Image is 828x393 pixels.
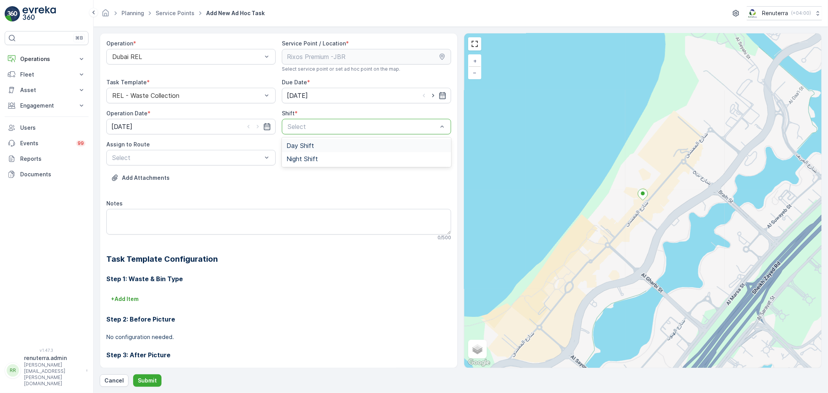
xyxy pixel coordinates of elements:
span: Day Shift [286,142,314,149]
a: Planning [122,10,144,16]
button: Engagement [5,98,89,113]
button: RRrenuterra.admin[PERSON_NAME][EMAIL_ADDRESS][PERSON_NAME][DOMAIN_NAME] [5,354,89,387]
p: Documents [20,170,85,178]
label: Due Date [282,79,307,85]
label: Service Point / Location [282,40,346,47]
p: Reports [20,155,85,163]
button: +Add Item [106,293,143,305]
input: dd/mm/yyyy [282,88,451,103]
label: Task Template [106,79,147,85]
a: Documents [5,167,89,182]
label: Operation [106,40,133,47]
label: Assign to Route [106,141,150,148]
span: Select service point or set ad hoc point on the map. [282,66,400,72]
p: Select [112,153,262,162]
button: Operations [5,51,89,67]
span: Night Shift [286,155,318,162]
p: Add Attachments [122,174,170,182]
h3: Step 2: Before Picture [106,315,451,324]
p: Asset [20,86,73,94]
p: ⌘B [75,35,83,41]
span: + [473,57,477,64]
h3: Step 3: After Picture [106,350,451,360]
p: Operations [20,55,73,63]
p: Submit [138,377,157,384]
label: Operation Date [106,110,148,117]
a: Open this area in Google Maps (opens a new window) [466,358,492,368]
button: Renuterra(+04:00) [747,6,822,20]
label: Shift [282,110,295,117]
p: 99 [78,140,84,146]
p: Cancel [104,377,124,384]
h2: Task Template Configuration [106,253,451,265]
h3: Step 1: Waste & Bin Type [106,274,451,283]
img: Screenshot_2024-07-26_at_13.33.01.png [747,9,759,17]
a: Users [5,120,89,136]
button: Cancel [100,374,128,387]
p: + Add Item [111,295,139,303]
p: Users [20,124,85,132]
p: Events [20,139,71,147]
label: Notes [106,200,123,207]
a: Service Points [156,10,194,16]
p: Renuterra [762,9,788,17]
div: RR [7,364,19,377]
a: Homepage [101,12,110,18]
input: dd/mm/yyyy [106,119,276,134]
a: Layers [469,341,486,358]
span: Add New Ad Hoc Task [205,9,266,17]
p: No configuration needed. [106,333,451,341]
span: v 1.47.3 [5,348,89,353]
a: Events99 [5,136,89,151]
p: Engagement [20,102,73,110]
span: − [473,69,477,76]
img: logo [5,6,20,22]
button: Upload File [106,172,174,184]
a: Reports [5,151,89,167]
p: [PERSON_NAME][EMAIL_ADDRESS][PERSON_NAME][DOMAIN_NAME] [24,362,82,387]
p: ( +04:00 ) [791,10,811,16]
p: Select [288,122,437,131]
a: Zoom Out [469,67,481,78]
p: Fleet [20,71,73,78]
button: Fleet [5,67,89,82]
button: Submit [133,374,161,387]
img: Google [466,358,492,368]
img: logo_light-DOdMpM7g.png [23,6,56,22]
p: renuterra.admin [24,354,82,362]
a: View Fullscreen [469,38,481,50]
a: Zoom In [469,55,481,67]
p: 0 / 500 [437,235,451,241]
input: Rixos Premium -JBR [282,49,451,64]
button: Asset [5,82,89,98]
